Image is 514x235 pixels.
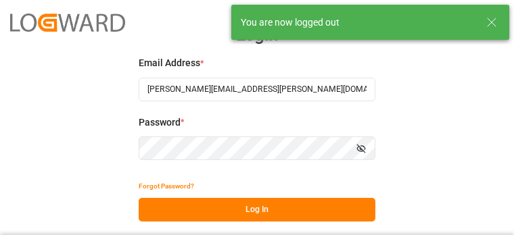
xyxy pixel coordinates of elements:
[10,14,125,32] img: Logward_new_orange.png
[139,78,375,101] input: Enter your email
[139,14,375,57] h2: Login
[139,115,181,130] span: Password
[139,56,200,70] span: Email Address
[241,16,473,30] div: You are now logged out
[139,198,375,221] button: Log In
[139,174,194,198] button: Forgot Password?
